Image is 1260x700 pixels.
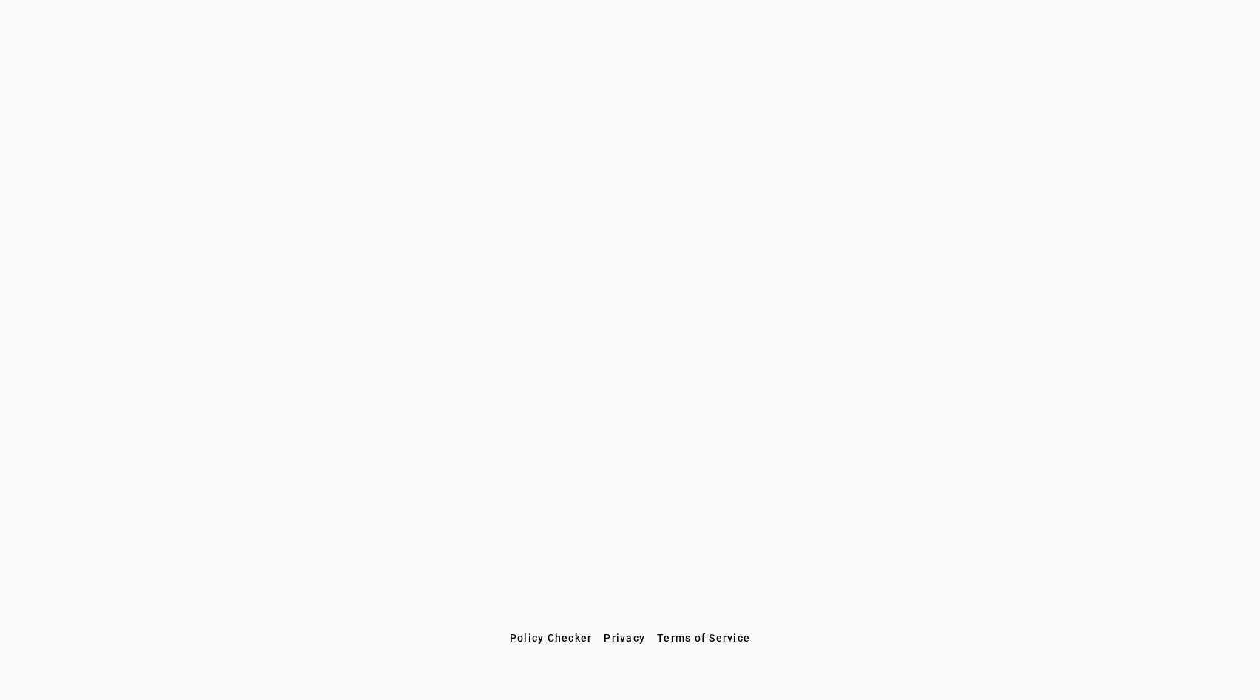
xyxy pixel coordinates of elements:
span: Policy Checker [510,632,593,644]
span: Privacy [604,632,645,644]
span: Terms of Service [657,632,750,644]
button: Terms of Service [651,625,756,651]
button: Policy Checker [504,625,599,651]
button: Privacy [598,625,651,651]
